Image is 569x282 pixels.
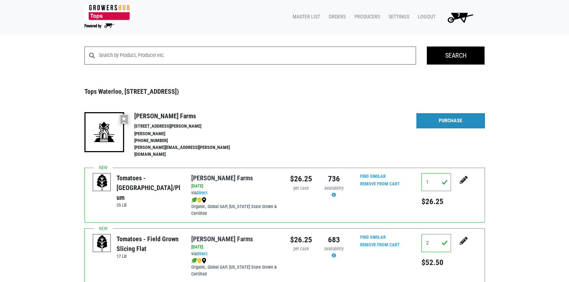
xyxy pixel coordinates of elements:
[84,23,114,28] img: Powered by Big Wheelbarrow
[383,10,412,24] a: Settings
[202,197,206,203] img: map_marker-0e94453035b3232a4d21701695807de9.png
[117,234,180,254] div: Tomatoes - Field Grown Slicing Flat
[197,190,207,195] a: Direct
[134,123,245,130] li: [STREET_ADDRESS][PERSON_NAME]
[458,12,460,18] span: 7
[117,254,180,259] h6: 17 LB
[202,258,206,264] img: map_marker-0e94453035b3232a4d21701695807de9.png
[117,173,180,202] div: Tomatoes - [GEOGRAPHIC_DATA]/Plum
[444,10,476,25] img: Cart
[134,137,245,144] li: [PHONE_NUMBER]
[324,185,343,191] span: availability
[427,47,485,65] input: Search
[93,234,111,252] img: placeholder-variety-43d6402dacf2d531de610a020419775a.svg
[191,190,279,197] div: via
[323,234,345,246] div: 683
[134,144,245,158] li: [PERSON_NAME][EMAIL_ADDRESS][PERSON_NAME][DOMAIN_NAME]
[134,112,245,120] h4: [PERSON_NAME] Farms
[421,173,451,191] input: Qty
[99,47,416,65] input: Search by Product, Producer etc.
[290,234,312,246] div: $26.25
[416,113,485,128] a: Purchase
[356,180,404,188] input: Remove From Cart
[356,241,404,249] input: Remove From Cart
[191,258,197,264] img: leaf-e5c59151409436ccce96b2ca1b28e03c.png
[360,234,386,240] a: Find Similar
[421,197,451,206] h5: $26.25
[84,5,135,20] img: 279edf242af8f9d49a69d9d2afa010fb.png
[290,246,312,252] div: per case
[421,234,451,252] input: Qty
[349,10,383,24] a: Producers
[191,251,279,257] div: via
[290,173,312,185] div: $26.25
[197,258,202,264] img: safety-e55c860ca8c00a9c171001a62a92dabd.png
[191,235,253,243] a: [PERSON_NAME] Farms
[191,183,279,190] div: [DATE]
[323,173,345,185] div: 736
[197,197,202,203] img: safety-e55c860ca8c00a9c171001a62a92dabd.png
[438,10,479,25] a: 7
[117,202,180,208] h6: 25 LB
[84,88,485,96] h3: Tops Waterloo, [STREET_ADDRESS])
[134,131,245,137] li: [PERSON_NAME]
[191,257,279,278] div: Organic, Global GAP, [US_STATE] State Grown & Certified
[191,197,279,217] div: Organic, Global GAP, [US_STATE] State Grown & Certified
[323,10,349,24] a: Orders
[191,174,253,182] a: [PERSON_NAME] Farms
[290,185,312,192] div: per case
[93,173,111,191] img: placeholder-variety-43d6402dacf2d531de610a020419775a.svg
[421,258,451,267] h5: $52.50
[197,251,207,256] a: Direct
[84,112,124,152] img: 19-7441ae2ccb79c876ff41c34f3bd0da69.png
[191,244,279,251] div: [DATE]
[287,10,323,24] a: Master List
[412,10,438,24] a: Logout
[191,197,197,203] img: leaf-e5c59151409436ccce96b2ca1b28e03c.png
[360,173,386,179] a: Find Similar
[324,246,343,251] span: availability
